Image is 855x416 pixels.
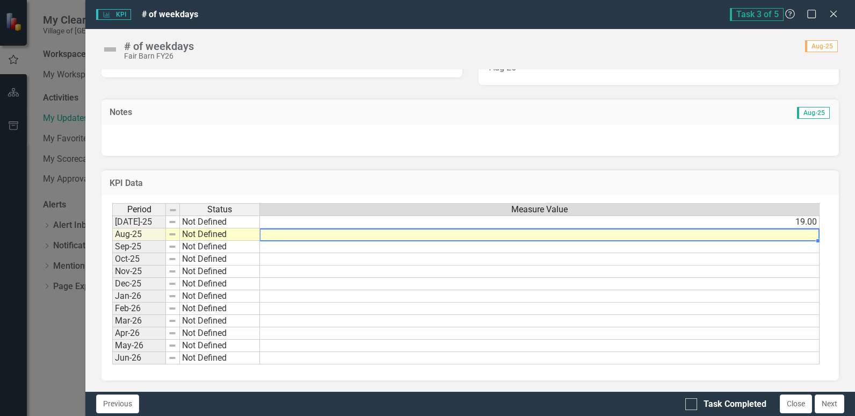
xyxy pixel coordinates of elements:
[180,216,260,228] td: Not Defined
[168,279,177,288] img: 8DAGhfEEPCf229AAAAAElFTkSuQmCC
[112,290,166,303] td: Jan-26
[124,40,194,52] div: # of weekdays
[168,304,177,313] img: 8DAGhfEEPCf229AAAAAElFTkSuQmCC
[112,340,166,352] td: May-26
[110,107,398,117] h3: Notes
[511,205,568,214] span: Measure Value
[168,317,177,325] img: 8DAGhfEEPCf229AAAAAElFTkSuQmCC
[168,292,177,300] img: 8DAGhfEEPCf229AAAAAElFTkSuQmCC
[180,315,260,327] td: Not Defined
[780,395,812,413] button: Close
[180,303,260,315] td: Not Defined
[180,266,260,278] td: Not Defined
[479,54,839,85] div: Aug-25
[112,327,166,340] td: Apr-26
[704,398,766,411] div: Task Completed
[112,266,166,278] td: Nov-25
[112,352,166,364] td: Jun-26
[110,178,831,188] h3: KPI Data
[207,205,232,214] span: Status
[168,230,177,239] img: 8DAGhfEEPCf229AAAAAElFTkSuQmCC
[112,315,166,327] td: Mar-26
[180,253,260,266] td: Not Defined
[260,216,820,228] td: 19.00
[180,352,260,364] td: Not Defined
[96,395,139,413] button: Previous
[112,303,166,315] td: Feb-26
[730,8,784,21] span: Task 3 of 5
[168,255,177,263] img: 8DAGhfEEPCf229AAAAAElFTkSuQmCC
[168,329,177,338] img: 8DAGhfEEPCf229AAAAAElFTkSuQmCC
[815,395,844,413] button: Next
[168,341,177,350] img: 8DAGhfEEPCf229AAAAAElFTkSuQmCC
[124,52,194,60] div: Fair Barn FY26
[180,290,260,303] td: Not Defined
[797,107,830,119] span: Aug-25
[169,206,177,214] img: 8DAGhfEEPCf229AAAAAElFTkSuQmCC
[180,327,260,340] td: Not Defined
[127,205,151,214] span: Period
[142,9,198,19] span: # of weekdays
[180,278,260,290] td: Not Defined
[168,267,177,276] img: 8DAGhfEEPCf229AAAAAElFTkSuQmCC
[168,242,177,251] img: 8DAGhfEEPCf229AAAAAElFTkSuQmCC
[112,253,166,266] td: Oct-25
[112,216,166,228] td: [DATE]-25
[112,278,166,290] td: Dec-25
[168,218,177,226] img: 8DAGhfEEPCf229AAAAAElFTkSuQmCC
[180,228,260,241] td: Not Defined
[112,241,166,253] td: Sep-25
[96,9,131,20] span: KPI
[168,354,177,362] img: 8DAGhfEEPCf229AAAAAElFTkSuQmCC
[805,40,838,52] span: Aug-25
[112,228,166,241] td: Aug-25
[180,241,260,253] td: Not Defined
[102,41,119,58] img: Not Defined
[180,340,260,352] td: Not Defined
